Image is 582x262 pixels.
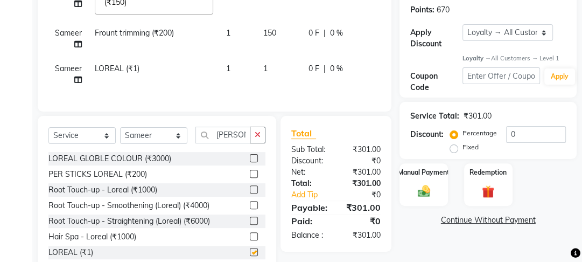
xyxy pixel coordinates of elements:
[324,27,326,39] span: |
[308,63,319,74] span: 0 F
[283,155,336,167] div: Discount:
[48,200,209,211] div: Root Touch-up - Smoothening (Loreal) (₹4000)
[462,67,540,84] input: Enter Offer / Coupon Code
[462,128,497,138] label: Percentage
[48,184,157,196] div: Root Touch-up - Loreal (₹1000)
[48,153,171,164] div: LOREAL GLOBLE COLOUR (₹3000)
[263,28,276,38] span: 150
[283,215,336,227] div: Paid:
[336,155,389,167] div: ₹0
[48,247,93,258] div: LOREAL (₹1)
[283,189,345,201] a: Add Tip
[462,54,566,63] div: All Customers → Level 1
[410,4,434,16] div: Points:
[414,184,434,198] img: _cash.svg
[48,231,136,243] div: Hair Spa - Loreal (₹1000)
[95,28,174,38] span: Frount trimming (₹200)
[462,54,491,62] strong: Loyalty →
[330,27,343,39] span: 0 %
[283,144,336,155] div: Sub Total:
[336,215,389,227] div: ₹0
[410,111,459,122] div: Service Total:
[48,216,210,227] div: Root Touch-up - Straightening (Loreal) (₹6000)
[410,71,462,93] div: Coupon Code
[283,178,336,189] div: Total:
[195,127,250,143] input: Search or Scan
[398,168,450,177] label: Manual Payment
[478,184,498,199] img: _gift.svg
[336,167,389,178] div: ₹301.00
[324,63,326,74] span: |
[55,64,82,73] span: Sameer
[410,129,444,140] div: Discount:
[462,142,479,152] label: Fixed
[330,63,343,74] span: 0 %
[55,28,82,38] span: Sameer
[226,64,230,73] span: 1
[95,64,139,73] span: LOREAL (₹1)
[283,230,336,241] div: Balance :
[283,167,336,178] div: Net:
[308,27,319,39] span: 0 F
[410,27,462,50] div: Apply Discount
[336,144,389,155] div: ₹301.00
[402,215,574,226] a: Continue Without Payment
[345,189,389,201] div: ₹0
[263,64,268,73] span: 1
[544,68,575,85] button: Apply
[469,168,507,177] label: Redemption
[464,111,492,122] div: ₹301.00
[226,28,230,38] span: 1
[336,178,389,189] div: ₹301.00
[283,201,336,214] div: Payable:
[48,169,147,180] div: PER STICKS LOREAL (₹200)
[291,128,316,139] span: Total
[437,4,450,16] div: 670
[336,201,389,214] div: ₹301.00
[336,230,389,241] div: ₹301.00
